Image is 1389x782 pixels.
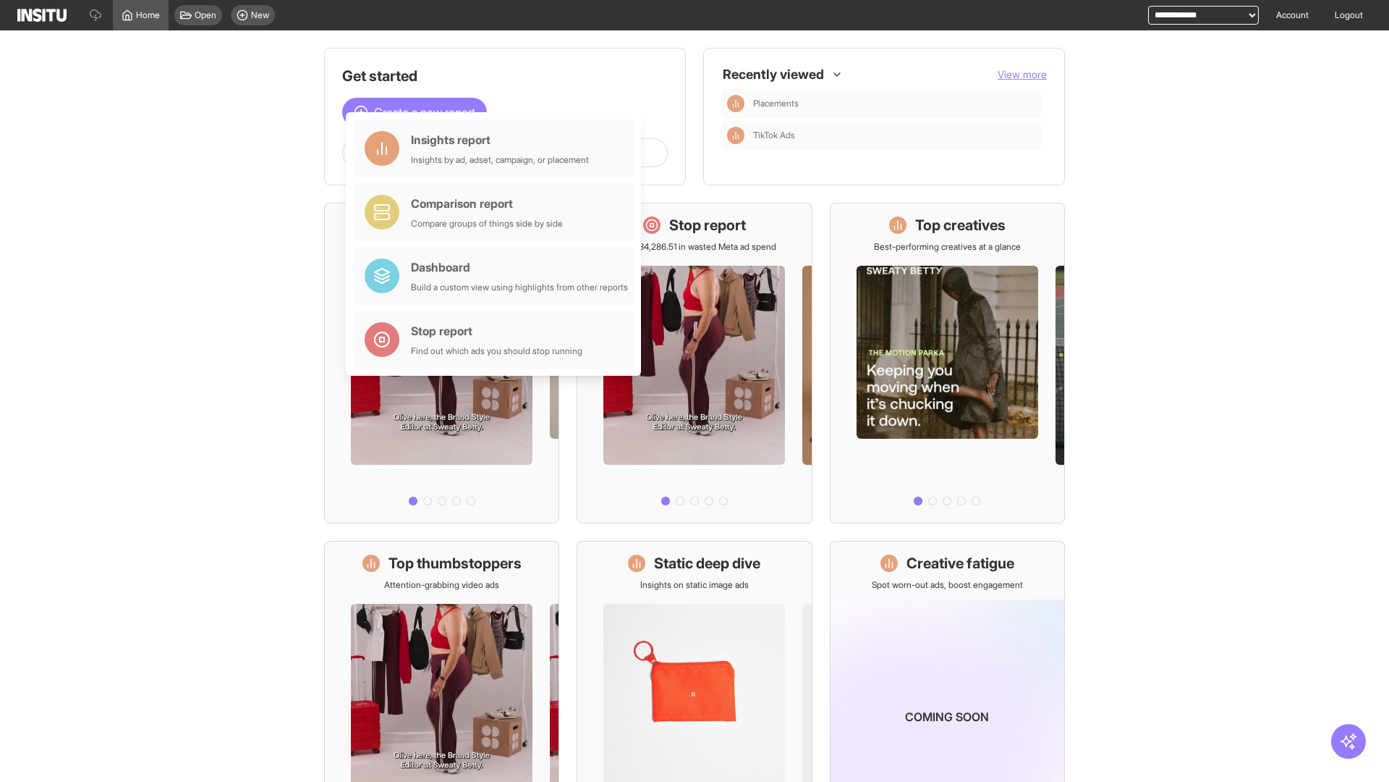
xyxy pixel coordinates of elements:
[388,553,522,573] h1: Top thumbstoppers
[753,130,1035,141] span: TikTok Ads
[384,579,499,591] p: Attention-grabbing video ads
[640,579,749,591] p: Insights on static image ads
[727,95,744,112] div: Insights
[669,215,746,235] h1: Stop report
[411,258,628,276] div: Dashboard
[753,130,795,141] span: TikTok Ads
[727,127,744,144] div: Insights
[830,203,1065,524] a: Top creativesBest-performing creatives at a glance
[411,218,563,230] div: Compare groups of things side by side
[136,9,160,21] span: Home
[411,322,582,340] div: Stop report
[654,553,760,573] h1: Static deep dive
[753,98,799,109] span: Placements
[342,98,487,127] button: Create a new report
[342,66,668,86] h1: Get started
[411,154,589,166] div: Insights by ad, adset, campaign, or placement
[915,215,1006,235] h1: Top creatives
[195,9,216,21] span: Open
[324,203,559,524] a: What's live nowSee all active ads instantly
[411,282,628,293] div: Build a custom view using highlights from other reports
[613,241,776,253] p: Save £34,286.51 in wasted Meta ad spend
[411,131,589,148] div: Insights report
[17,9,67,22] img: Logo
[998,67,1047,82] button: View more
[874,241,1021,253] p: Best-performing creatives at a glance
[251,9,269,21] span: New
[374,104,475,121] span: Create a new report
[411,195,563,212] div: Comparison report
[753,98,1035,109] span: Placements
[998,68,1047,80] span: View more
[411,345,582,357] div: Find out which ads you should stop running
[577,203,812,524] a: Stop reportSave £34,286.51 in wasted Meta ad spend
